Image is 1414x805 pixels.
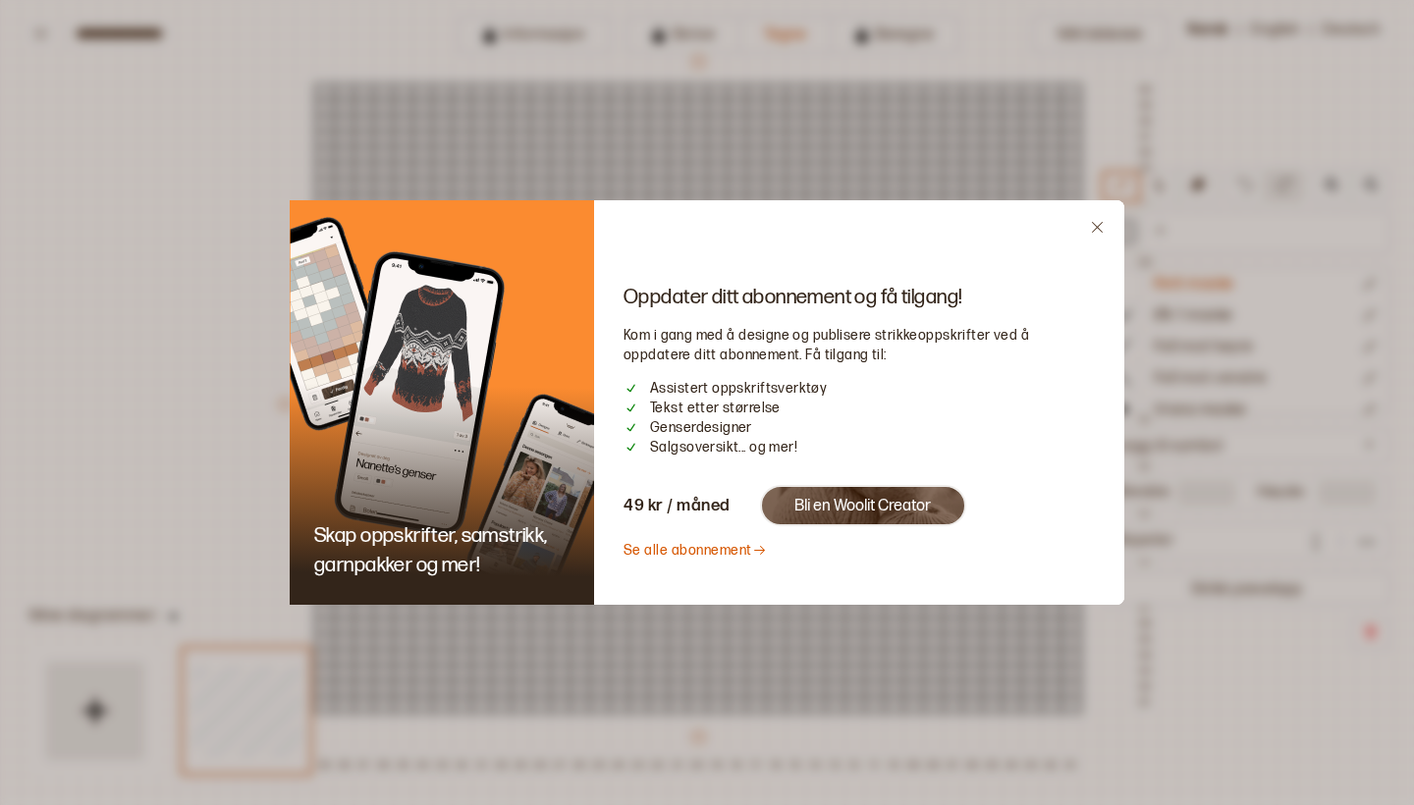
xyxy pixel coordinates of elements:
[650,438,797,457] span: Salgsoversikt... og mer!
[624,496,731,515] span: 49 kr / måned
[650,399,781,418] span: Tekst etter størrelse
[624,542,767,559] a: Se alle abonnement
[1090,220,1105,240] div: Close
[624,326,1095,365] p: Kom i gang med å designe og publisere strikkeoppskrifter ved å oppdatere ditt abonnement. Få tilg...
[760,485,966,526] button: Bli en Woolit Creator
[624,283,1095,312] h1: Oppdater ditt abonnement og få tilgang!
[650,379,827,399] span: Assistert oppskriftsverktøy
[314,521,570,580] h1: Skap oppskrifter, samstrikk, garnpakker og mer!
[650,418,752,438] span: Genserdesigner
